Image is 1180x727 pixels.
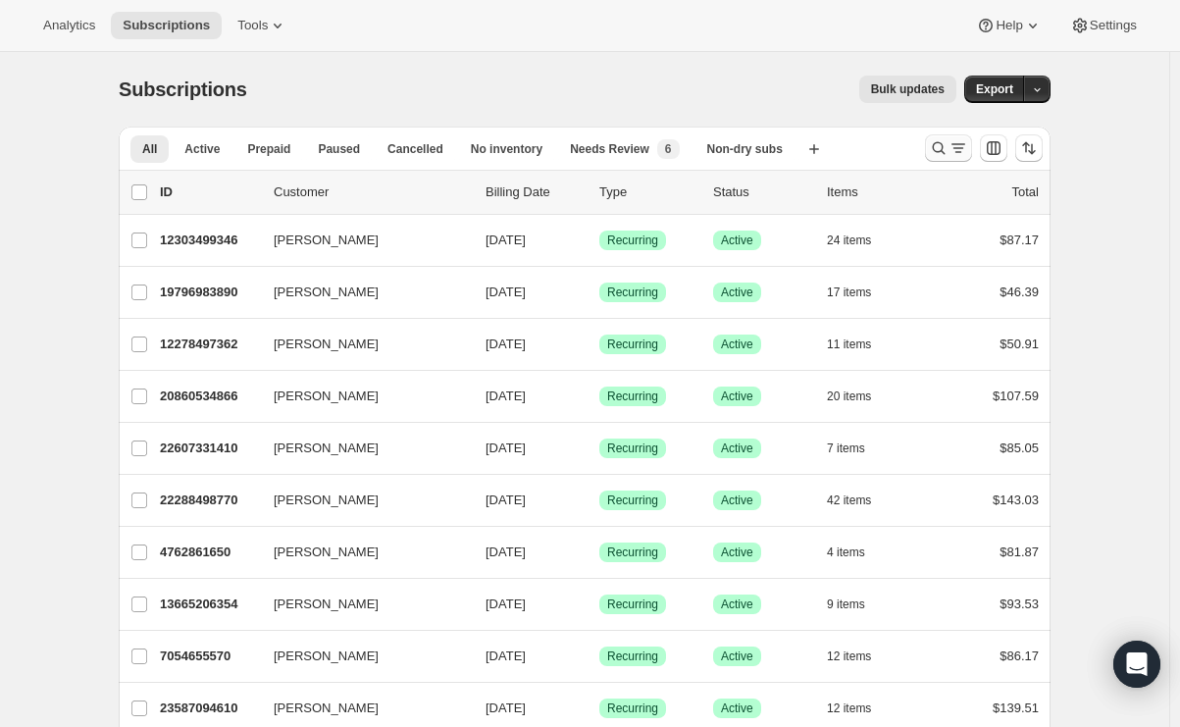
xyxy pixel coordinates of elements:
span: Active [721,285,753,300]
button: [PERSON_NAME] [262,641,458,672]
button: Create new view [798,135,830,163]
div: 7054655570[PERSON_NAME][DATE]SuccessRecurringSuccessActive12 items$86.17 [160,643,1039,670]
span: Active [721,597,753,612]
button: Sort the results [1015,134,1043,162]
p: 12278497362 [160,335,258,354]
span: $139.51 [993,701,1039,715]
span: Recurring [607,701,658,716]
span: [DATE] [486,337,526,351]
button: [PERSON_NAME] [262,381,458,412]
button: [PERSON_NAME] [262,485,458,516]
span: Active [721,545,753,560]
p: Status [713,182,811,202]
span: Bulk updates [871,81,945,97]
button: [PERSON_NAME] [262,225,458,256]
span: Active [721,233,753,248]
span: Recurring [607,597,658,612]
span: Active [721,441,753,456]
span: Tools [237,18,268,33]
button: 7 items [827,435,887,462]
span: Active [721,389,753,404]
button: 12 items [827,643,893,670]
span: [DATE] [486,597,526,611]
button: Export [964,76,1025,103]
span: [DATE] [486,441,526,455]
span: [DATE] [486,389,526,403]
span: [DATE] [486,493,526,507]
div: IDCustomerBilling DateTypeStatusItemsTotal [160,182,1039,202]
span: Active [721,337,753,352]
p: 13665206354 [160,595,258,614]
span: Recurring [607,441,658,456]
button: 11 items [827,331,893,358]
button: 9 items [827,591,887,618]
span: [PERSON_NAME] [274,543,379,562]
button: Search and filter results [925,134,972,162]
span: Settings [1090,18,1137,33]
div: 20860534866[PERSON_NAME][DATE]SuccessRecurringSuccessActive20 items$107.59 [160,383,1039,410]
span: 17 items [827,285,871,300]
button: Subscriptions [111,12,222,39]
span: 20 items [827,389,871,404]
span: 11 items [827,337,871,352]
button: Tools [226,12,299,39]
p: 12303499346 [160,231,258,250]
span: 4 items [827,545,865,560]
p: 4762861650 [160,543,258,562]
span: Needs Review [570,141,649,157]
span: Cancelled [387,141,443,157]
span: Active [721,701,753,716]
span: Prepaid [247,141,290,157]
button: [PERSON_NAME] [262,589,458,620]
span: 12 items [827,649,871,664]
button: 20 items [827,383,893,410]
div: 13665206354[PERSON_NAME][DATE]SuccessRecurringSuccessActive9 items$93.53 [160,591,1039,618]
span: [DATE] [486,545,526,559]
span: [PERSON_NAME] [274,335,379,354]
button: 12 items [827,695,893,722]
span: Recurring [607,389,658,404]
button: Customize table column order and visibility [980,134,1007,162]
p: Billing Date [486,182,584,202]
span: [DATE] [486,233,526,247]
div: 4762861650[PERSON_NAME][DATE]SuccessRecurringSuccessActive4 items$81.87 [160,539,1039,566]
span: 6 [665,141,672,157]
button: [PERSON_NAME] [262,693,458,724]
span: Recurring [607,337,658,352]
span: Recurring [607,649,658,664]
span: $50.91 [1000,337,1039,351]
span: Subscriptions [119,78,247,100]
span: $85.05 [1000,441,1039,455]
p: Total [1012,182,1039,202]
div: 22607331410[PERSON_NAME][DATE]SuccessRecurringSuccessActive7 items$85.05 [160,435,1039,462]
span: [PERSON_NAME] [274,387,379,406]
span: [PERSON_NAME] [274,283,379,302]
span: $93.53 [1000,597,1039,611]
p: 23587094610 [160,699,258,718]
span: Non-dry subs [707,141,783,157]
span: $81.87 [1000,545,1039,559]
span: [DATE] [486,649,526,663]
p: 20860534866 [160,387,258,406]
span: 12 items [827,701,871,716]
span: Active [721,493,753,508]
span: Recurring [607,493,658,508]
span: Recurring [607,233,658,248]
span: [PERSON_NAME] [274,439,379,458]
div: Items [827,182,925,202]
button: [PERSON_NAME] [262,329,458,360]
span: No inventory [471,141,542,157]
span: 9 items [827,597,865,612]
span: $143.03 [993,493,1039,507]
span: Help [996,18,1022,33]
span: 7 items [827,441,865,456]
button: Settings [1058,12,1149,39]
span: $107.59 [993,389,1039,403]
span: [PERSON_NAME] [274,699,379,718]
span: $87.17 [1000,233,1039,247]
div: 23587094610[PERSON_NAME][DATE]SuccessRecurringSuccessActive12 items$139.51 [160,695,1039,722]
span: [DATE] [486,701,526,715]
button: [PERSON_NAME] [262,433,458,464]
span: [DATE] [486,285,526,299]
span: [PERSON_NAME] [274,595,379,614]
